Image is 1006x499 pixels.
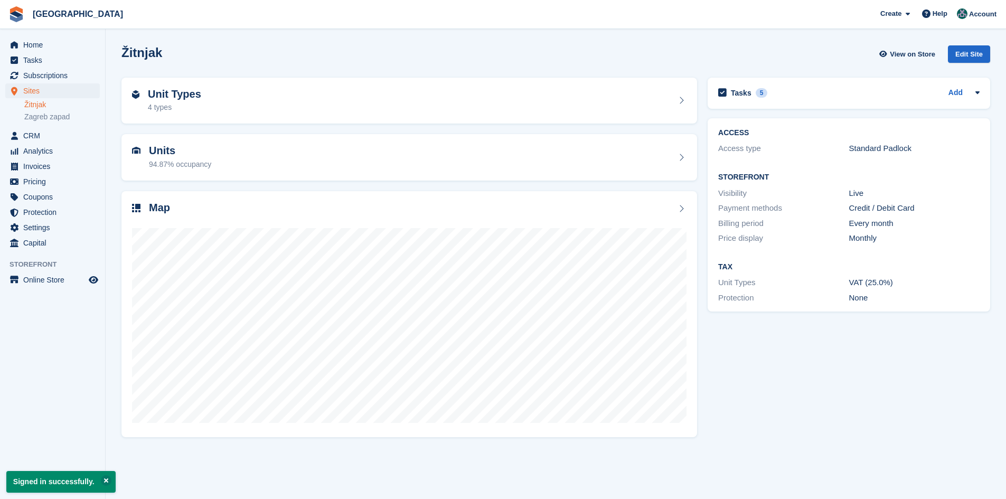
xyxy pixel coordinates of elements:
[23,53,87,68] span: Tasks
[23,144,87,158] span: Analytics
[5,83,100,98] a: menu
[718,143,849,155] div: Access type
[121,134,697,181] a: Units 94.87% occupancy
[5,68,100,83] a: menu
[957,8,967,19] img: Željko Gobac
[718,187,849,200] div: Visibility
[849,202,980,214] div: Credit / Debit Card
[5,159,100,174] a: menu
[5,37,100,52] a: menu
[880,8,901,19] span: Create
[969,9,996,20] span: Account
[948,45,990,63] div: Edit Site
[132,90,139,99] img: unit-type-icn-2b2737a686de81e16bb02015468b77c625bbabd49415b5ef34ead5e3b44a266d.svg
[878,45,939,63] a: View on Store
[148,88,201,100] h2: Unit Types
[23,205,87,220] span: Protection
[718,202,849,214] div: Payment methods
[23,236,87,250] span: Capital
[149,202,170,214] h2: Map
[23,190,87,204] span: Coupons
[149,159,211,170] div: 94.87% occupancy
[23,37,87,52] span: Home
[849,143,980,155] div: Standard Padlock
[10,259,105,270] span: Storefront
[132,204,140,212] img: map-icn-33ee37083ee616e46c38cad1a60f524a97daa1e2b2c8c0bc3eb3415660979fc1.svg
[731,88,751,98] h2: Tasks
[890,49,935,60] span: View on Store
[5,174,100,189] a: menu
[5,220,100,235] a: menu
[23,68,87,83] span: Subscriptions
[6,471,116,493] p: Signed in successfully.
[718,129,980,137] h2: ACCESS
[756,88,768,98] div: 5
[718,277,849,289] div: Unit Types
[121,45,162,60] h2: Žitnjak
[849,292,980,304] div: None
[718,232,849,244] div: Price display
[5,53,100,68] a: menu
[849,187,980,200] div: Live
[5,190,100,204] a: menu
[24,112,100,122] a: Zagreb zapad
[23,220,87,235] span: Settings
[148,102,201,113] div: 4 types
[149,145,211,157] h2: Units
[718,263,980,271] h2: Tax
[23,83,87,98] span: Sites
[132,147,140,154] img: unit-icn-7be61d7bf1b0ce9d3e12c5938cc71ed9869f7b940bace4675aadf7bd6d80202e.svg
[5,272,100,287] a: menu
[948,45,990,67] a: Edit Site
[718,173,980,182] h2: Storefront
[23,159,87,174] span: Invoices
[5,205,100,220] a: menu
[121,78,697,124] a: Unit Types 4 types
[948,87,963,99] a: Add
[849,232,980,244] div: Monthly
[849,218,980,230] div: Every month
[933,8,947,19] span: Help
[23,174,87,189] span: Pricing
[5,128,100,143] a: menu
[87,274,100,286] a: Preview store
[121,191,697,438] a: Map
[718,218,849,230] div: Billing period
[24,100,100,110] a: Žitnjak
[23,128,87,143] span: CRM
[8,6,24,22] img: stora-icon-8386f47178a22dfd0bd8f6a31ec36ba5ce8667c1dd55bd0f319d3a0aa187defe.svg
[718,292,849,304] div: Protection
[5,144,100,158] a: menu
[23,272,87,287] span: Online Store
[5,236,100,250] a: menu
[849,277,980,289] div: VAT (25.0%)
[29,5,127,23] a: [GEOGRAPHIC_DATA]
